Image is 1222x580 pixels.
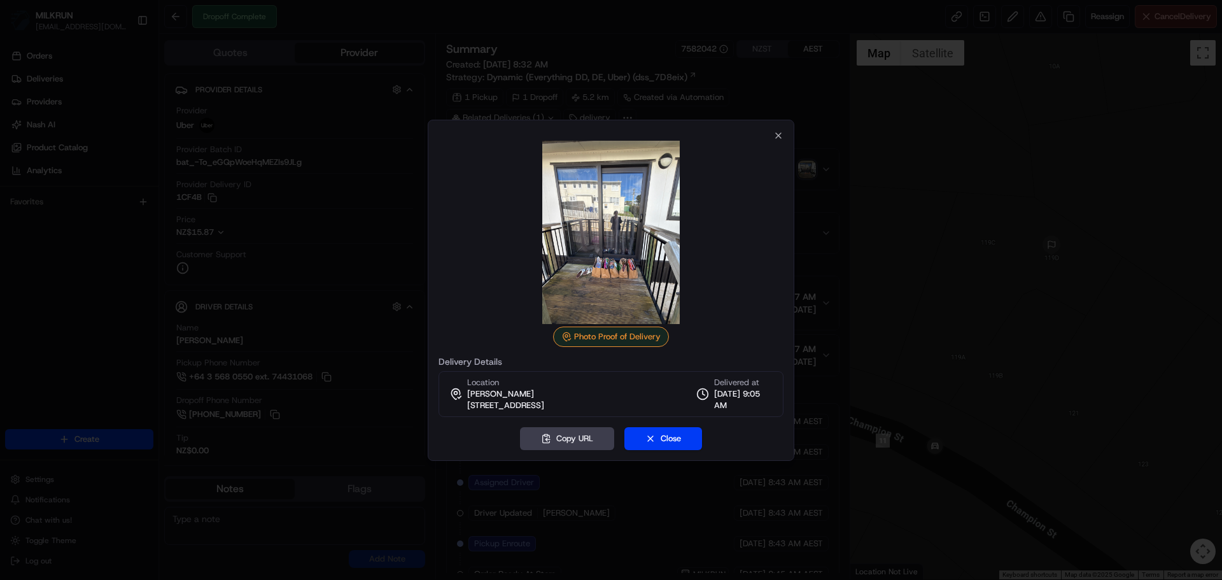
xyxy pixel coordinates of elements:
span: [DATE] 9:05 AM [714,388,773,411]
span: Location [467,377,499,388]
div: Photo Proof of Delivery [553,327,669,347]
span: [STREET_ADDRESS] [467,400,544,411]
label: Delivery Details [439,357,783,366]
span: [PERSON_NAME] [467,388,534,400]
img: photo_proof_of_delivery image [519,141,703,324]
button: Copy URL [520,427,614,450]
span: Delivered at [714,377,773,388]
button: Close [624,427,702,450]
